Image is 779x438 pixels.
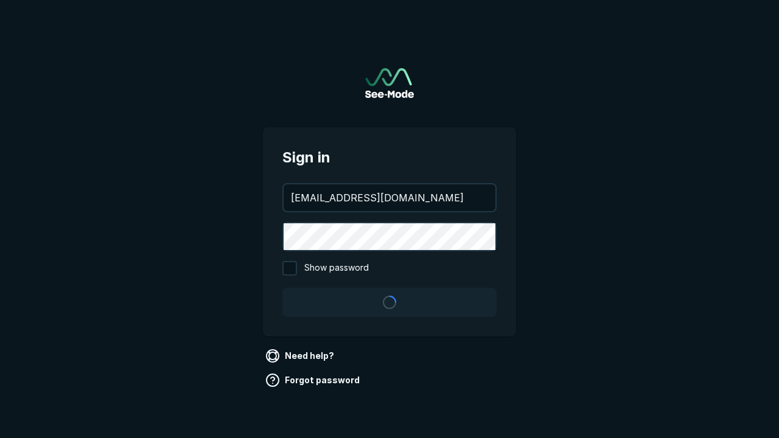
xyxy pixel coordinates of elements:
img: See-Mode Logo [365,68,414,98]
a: Need help? [263,346,339,366]
a: Go to sign in [365,68,414,98]
span: Sign in [282,147,497,169]
span: Show password [304,261,369,276]
a: Forgot password [263,370,365,390]
input: your@email.com [284,184,495,211]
